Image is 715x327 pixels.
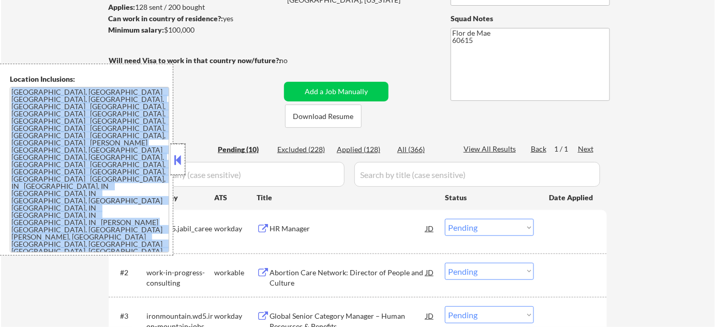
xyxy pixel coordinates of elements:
[10,74,169,84] div: Location Inclusions:
[112,162,345,187] input: Search by company (case sensitive)
[214,267,257,278] div: workable
[578,144,594,154] div: Next
[285,105,362,128] button: Download Resume
[354,162,600,187] input: Search by title (case sensitive)
[108,3,135,11] strong: Applies:
[531,144,547,154] div: Back
[120,311,138,321] div: #3
[257,192,435,203] div: Title
[108,25,280,35] div: $100,000
[425,219,435,237] div: JD
[445,188,534,206] div: Status
[218,144,270,155] div: Pending (10)
[214,311,257,321] div: workday
[270,267,426,288] div: Abortion Care Network: Director of People and Culture
[108,25,164,34] strong: Minimum salary:
[109,56,281,65] strong: Will need Visa to work in that country now/future?:
[425,263,435,281] div: JD
[214,224,257,234] div: workday
[277,144,329,155] div: Excluded (228)
[279,55,309,66] div: no
[214,192,257,203] div: ATS
[108,13,277,24] div: yes
[425,306,435,325] div: JD
[464,144,519,154] div: View All Results
[337,144,389,155] div: Applied (128)
[549,192,594,203] div: Date Applied
[451,13,610,24] div: Squad Notes
[270,224,426,234] div: HR Manager
[146,267,214,288] div: work-in-progress-consulting
[108,2,280,12] div: 128 sent / 200 bought
[554,144,578,154] div: 1 / 1
[108,14,223,23] strong: Can work in country of residence?:
[120,267,138,278] div: #2
[284,82,389,101] button: Add a Job Manually
[397,144,449,155] div: All (366)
